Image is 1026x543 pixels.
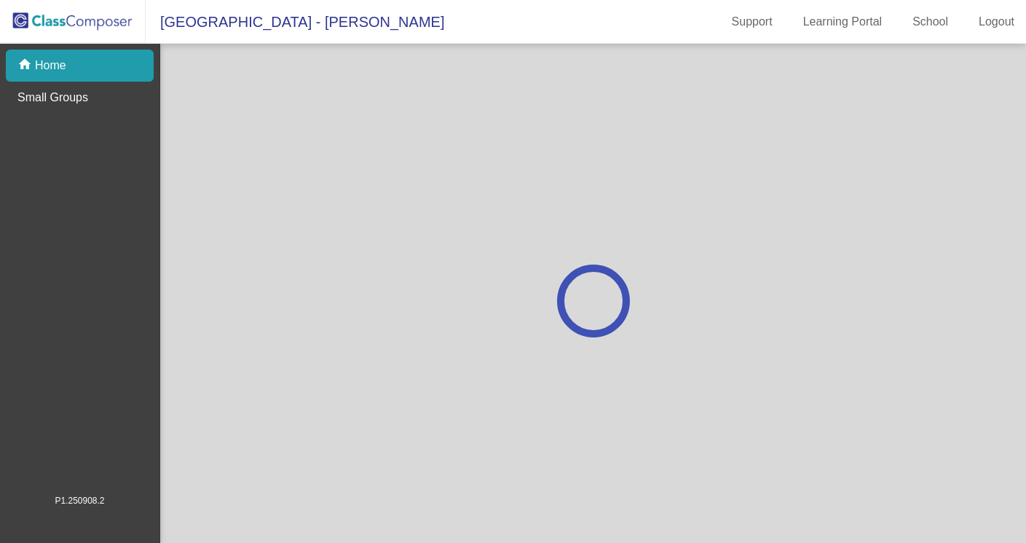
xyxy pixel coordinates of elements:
[967,10,1026,34] a: Logout
[17,89,88,106] p: Small Groups
[35,57,66,74] p: Home
[901,10,960,34] a: School
[146,10,444,34] span: [GEOGRAPHIC_DATA] - [PERSON_NAME]
[17,57,35,74] mat-icon: home
[720,10,784,34] a: Support
[792,10,894,34] a: Learning Portal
